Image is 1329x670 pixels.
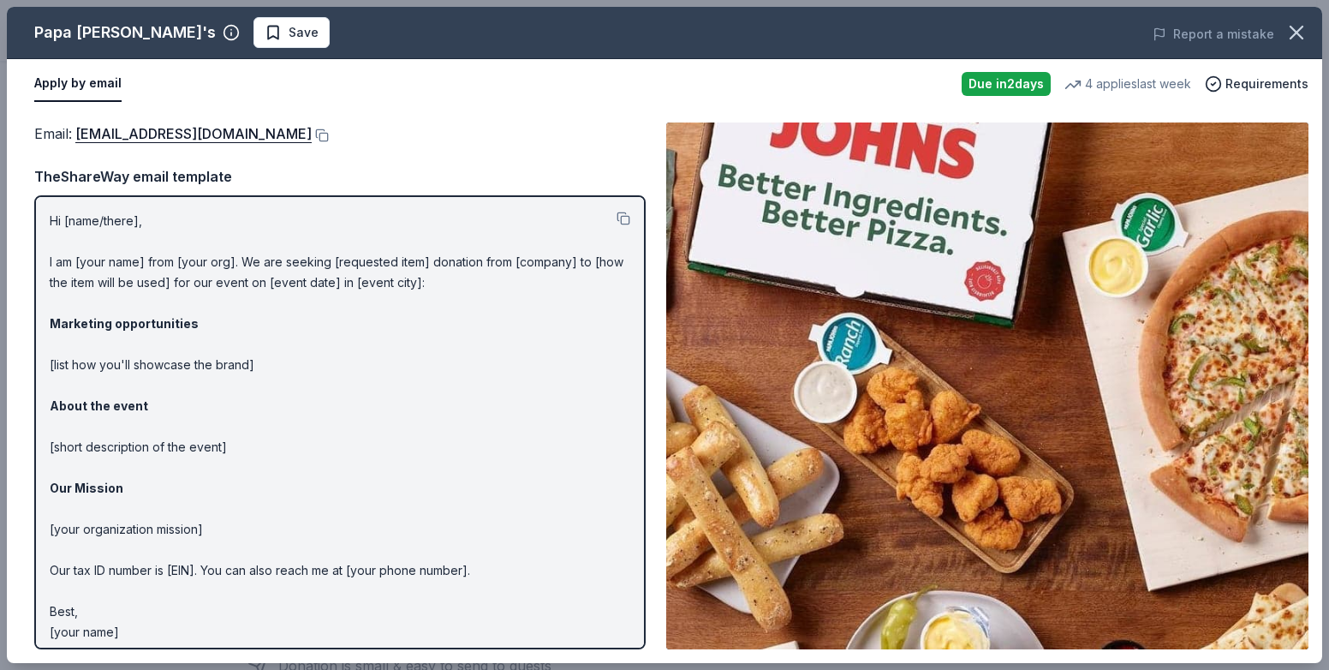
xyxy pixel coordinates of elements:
span: Email : [34,125,312,142]
div: Papa [PERSON_NAME]'s [34,19,216,46]
strong: Our Mission [50,481,123,495]
div: TheShareWay email template [34,165,646,188]
img: Image for Papa John's [666,123,1308,649]
a: [EMAIL_ADDRESS][DOMAIN_NAME] [75,123,312,145]
strong: About the event [50,398,148,413]
button: Requirements [1205,74,1308,94]
div: 4 applies last week [1064,74,1191,94]
span: Requirements [1225,74,1308,94]
strong: Marketing opportunities [50,316,199,331]
p: Hi [name/there], I am [your name] from [your org]. We are seeking [requested item] donation from ... [50,211,630,643]
button: Save [253,17,330,48]
button: Report a mistake [1153,24,1274,45]
div: Due in 2 days [962,72,1051,96]
button: Apply by email [34,66,122,102]
span: Save [289,22,319,43]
